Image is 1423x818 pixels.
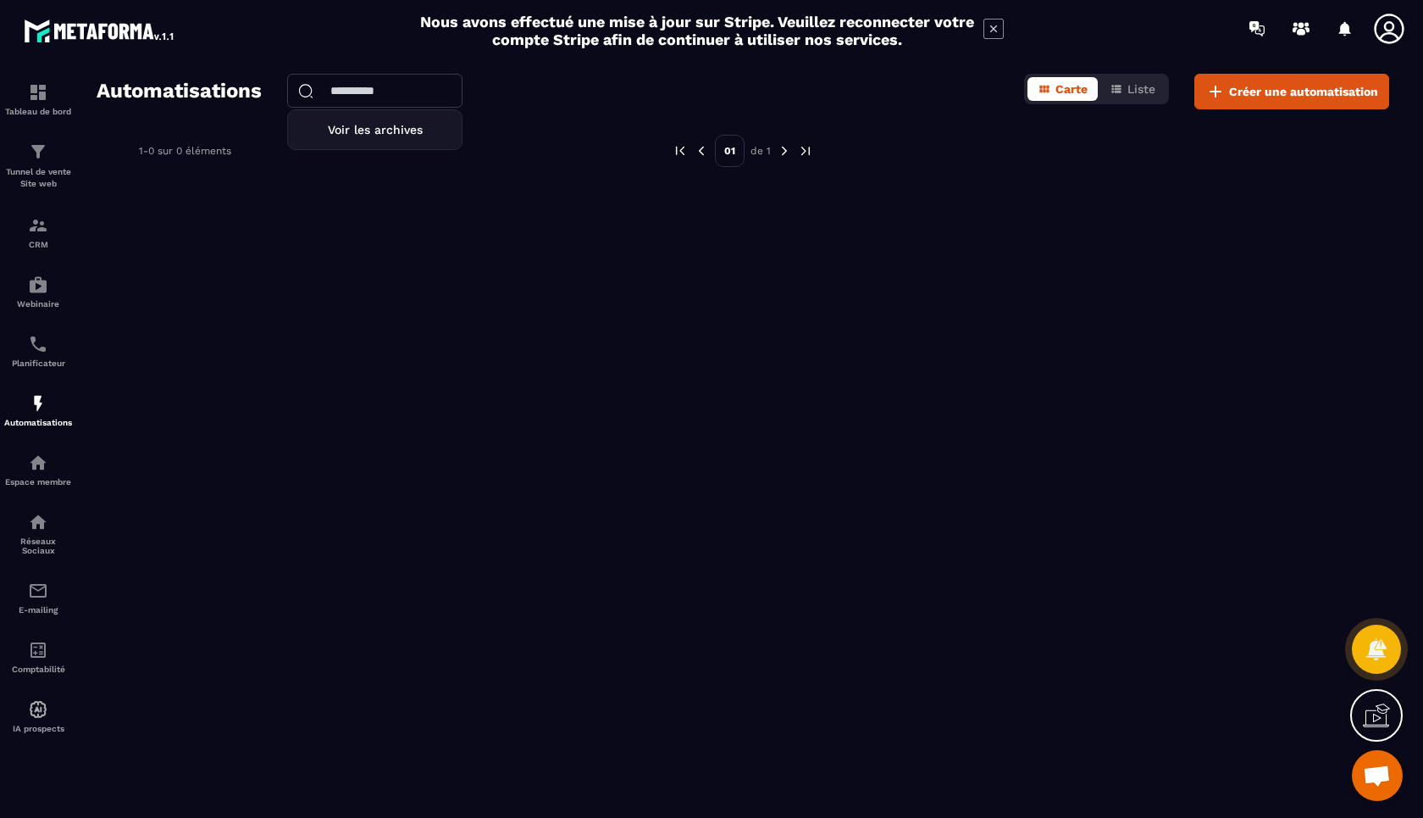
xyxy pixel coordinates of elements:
p: 1-0 sur 0 éléments [139,145,231,157]
p: CRM [4,240,72,249]
p: IA prospects [4,724,72,733]
img: social-network [28,512,48,532]
p: 01 [715,135,745,167]
span: Carte [1055,82,1088,96]
span: Créer une automatisation [1229,83,1378,100]
img: formation [28,82,48,103]
img: accountant [28,640,48,660]
button: Carte [1027,77,1098,101]
h2: Automatisations [97,74,262,109]
div: Ouvrir le chat [1352,750,1403,801]
a: automationsautomationsEspace membre [4,440,72,499]
span: Liste [1127,82,1155,96]
a: formationformationTableau de bord [4,70,72,129]
img: formation [28,215,48,236]
p: E-mailing [4,605,72,615]
img: automations [28,453,48,473]
img: automations [28,393,48,414]
h2: Nous avons effectué une mise à jour sur Stripe. Veuillez reconnecter votre compte Stripe afin de ... [419,13,975,48]
img: logo [24,15,176,46]
img: scheduler [28,334,48,354]
a: automationsautomationsAutomatisations [4,381,72,440]
p: Comptabilité [4,665,72,674]
a: social-networksocial-networkRéseaux Sociaux [4,499,72,568]
p: Réseaux Sociaux [4,537,72,555]
button: Créer une automatisation [1194,74,1389,109]
button: Liste [1099,77,1166,101]
img: prev [694,143,709,159]
p: Espace membre [4,477,72,487]
img: next [798,143,813,159]
p: Voir les archives [301,123,449,136]
a: accountantaccountantComptabilité [4,627,72,687]
img: prev [673,143,688,159]
img: formation [28,142,48,162]
a: automationsautomationsWebinaire [4,262,72,321]
img: email [28,581,48,601]
img: automations [28,275,48,295]
p: Planificateur [4,359,72,368]
p: Automatisations [4,418,72,427]
img: automations [28,699,48,720]
a: schedulerschedulerPlanificateur [4,321,72,381]
p: Tableau de bord [4,107,72,116]
a: formationformationCRM [4,203,72,262]
p: Tunnel de vente Site web [4,166,72,190]
p: Webinaire [4,299,72,309]
a: emailemailE-mailing [4,568,72,627]
p: de 1 [750,144,771,158]
a: formationformationTunnel de vente Site web [4,129,72,203]
img: next [777,143,792,159]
